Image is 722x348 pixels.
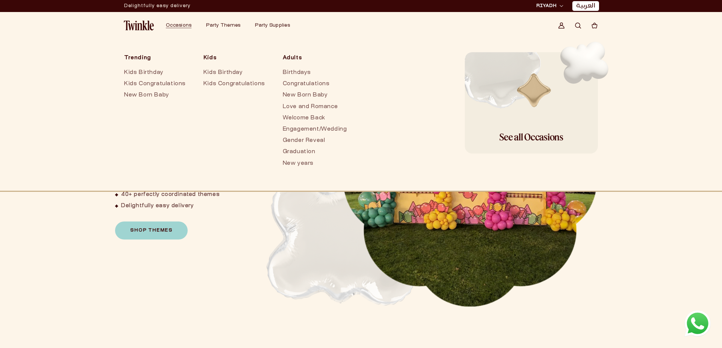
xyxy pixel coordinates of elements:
a: Kids Birthday [203,67,268,78]
a: Kids Birthday [124,67,188,78]
summary: Occasions [161,18,202,33]
summary: Party Themes [202,18,250,33]
h5: See all Occasions [499,130,563,145]
img: 3D golden Balloon [508,64,560,117]
a: Party Themes [206,23,240,29]
li: Delightfully easy delivery [115,203,220,209]
span: Trending [124,52,188,64]
summary: Search [570,17,586,34]
a: Kids Congratulations [124,78,188,90]
a: Gender Reveal [283,135,347,146]
a: Love and Romance [283,101,347,113]
li: 40+ perfectly coordinated themes [115,191,220,198]
a: Welcome Back [283,113,347,124]
a: Occasions [166,23,191,29]
div: Announcement [124,0,191,12]
a: Congratulations [283,78,347,90]
a: Shop Themes [115,221,188,240]
a: Kids Congratulations [203,78,268,90]
a: New years [283,158,347,169]
a: New Born Baby [124,90,188,101]
a: Engagement/Wedding [283,124,347,135]
a: Graduation [283,146,347,158]
span: Adults [283,52,347,64]
a: New Born Baby [283,90,347,101]
img: Twinkle [124,21,154,30]
span: Party Supplies [255,23,290,28]
span: Occasions [166,23,191,28]
span: RIYADH [536,3,557,9]
a: Party Supplies [255,23,290,29]
a: العربية [576,2,595,10]
p: Delightfully easy delivery [124,0,191,12]
img: white Balloon [549,28,619,98]
button: RIYADH [534,2,566,10]
summary: Party Supplies [250,18,300,33]
a: white Balloon 3D golden Balloon 3D white Balloon See all Occasions [465,52,598,154]
img: 3D white Balloon [465,52,555,125]
span: Party Themes [206,23,240,28]
span: Kids [203,52,268,64]
a: Birthdays [283,67,347,78]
